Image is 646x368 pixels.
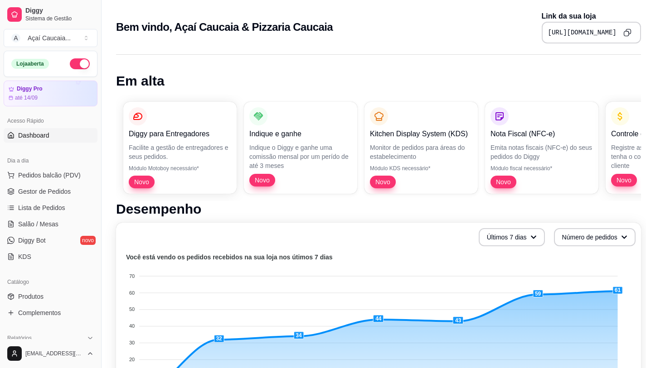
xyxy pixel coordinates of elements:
div: Catálogo [4,275,97,289]
a: Dashboard [4,128,97,143]
button: Alterar Status [70,58,90,69]
button: Copy to clipboard [620,25,635,40]
span: Sistema de Gestão [25,15,94,22]
p: Diggy para Entregadores [129,129,231,139]
span: Produtos [18,292,44,301]
span: Lista de Pedidos [18,203,65,212]
a: Diggy Botnovo [4,233,97,248]
p: Módulo fiscal necessário* [491,165,593,172]
button: Indique e ganheIndique o Diggy e ganhe uma comissão mensal por um perído de até 3 mesesNovo [244,102,357,194]
p: Indique e ganhe [249,129,352,139]
p: Indique o Diggy e ganhe uma comissão mensal por um perído de até 3 meses [249,143,352,170]
h2: Bem vindo, Açaí Caucaia & Pizzaria Caucaia [116,20,333,34]
p: Facilite a gestão de entregadores e seus pedidos. [129,143,231,161]
span: Complementos [18,308,61,317]
article: Diggy Pro [17,86,43,92]
p: Nota Fiscal (NFC-e) [491,129,593,139]
p: Monitor de pedidos para áreas do estabelecimento [370,143,472,161]
text: Você está vendo os pedidos recebidos na sua loja nos útimos 7 dias [126,253,333,261]
span: Novo [492,177,515,186]
tspan: 70 [129,273,135,279]
div: Acesso Rápido [4,114,97,128]
div: Açaí Caucaia ... [28,33,71,43]
span: A [11,33,20,43]
h1: Em alta [116,73,641,89]
span: Pedidos balcão (PDV) [18,171,81,180]
button: Diggy para EntregadoresFacilite a gestão de entregadores e seus pedidos.Módulo Motoboy necessário... [123,102,237,194]
span: Novo [613,176,635,185]
a: Salão / Mesas [4,217,97,231]
a: Diggy Proaté 14/09 [4,81,97,106]
p: Emita notas fiscais (NFC-e) do seus pedidos do Diggy [491,143,593,161]
span: Salão / Mesas [18,220,58,229]
span: [EMAIL_ADDRESS][DOMAIN_NAME] [25,350,83,357]
button: Kitchen Display System (KDS)Monitor de pedidos para áreas do estabelecimentoMódulo KDS necessário... [364,102,478,194]
p: Módulo KDS necessário* [370,165,472,172]
p: Módulo Motoboy necessário* [129,165,231,172]
button: Nota Fiscal (NFC-e)Emita notas fiscais (NFC-e) do seus pedidos do DiggyMódulo fiscal necessário*Novo [485,102,598,194]
span: Relatórios [7,335,32,342]
button: [EMAIL_ADDRESS][DOMAIN_NAME] [4,343,97,364]
button: Select a team [4,29,97,47]
span: Novo [372,177,394,186]
a: DiggySistema de Gestão [4,4,97,25]
tspan: 40 [129,323,135,329]
button: Número de pedidos [554,228,636,246]
a: Gestor de Pedidos [4,184,97,199]
div: Loja aberta [11,59,49,69]
a: Lista de Pedidos [4,201,97,215]
div: Dia a dia [4,153,97,168]
pre: [URL][DOMAIN_NAME] [548,28,617,37]
span: Diggy [25,7,94,15]
span: Dashboard [18,131,49,140]
p: Kitchen Display System (KDS) [370,129,472,139]
a: KDS [4,249,97,264]
p: Link da sua loja [542,11,641,22]
h1: Desempenho [116,201,641,217]
tspan: 60 [129,290,135,296]
span: KDS [18,252,31,261]
tspan: 20 [129,357,135,362]
span: Gestor de Pedidos [18,187,71,196]
a: Produtos [4,289,97,304]
span: Diggy Bot [18,236,46,245]
span: Novo [251,176,273,185]
tspan: 30 [129,340,135,345]
button: Últimos 7 dias [479,228,545,246]
tspan: 50 [129,306,135,312]
span: Novo [131,177,153,186]
article: até 14/09 [15,94,38,101]
a: Complementos [4,306,97,320]
button: Pedidos balcão (PDV) [4,168,97,182]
